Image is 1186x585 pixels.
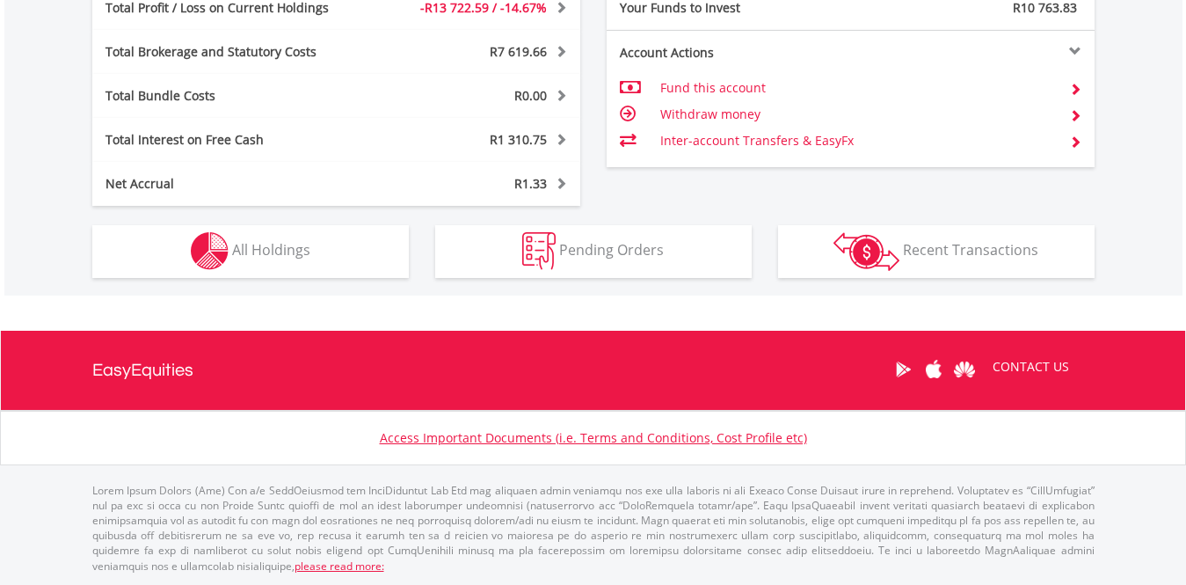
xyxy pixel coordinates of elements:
div: Net Accrual [92,175,377,193]
img: pending_instructions-wht.png [522,232,556,270]
a: Google Play [888,342,919,397]
div: Total Bundle Costs [92,87,377,105]
span: Pending Orders [559,240,664,260]
td: Inter-account Transfers & EasyFx [660,128,1055,154]
button: All Holdings [92,225,409,278]
td: Withdraw money [660,101,1055,128]
button: Pending Orders [435,225,752,278]
span: R1 310.75 [490,131,547,148]
a: please read more: [295,559,384,574]
a: CONTACT US [980,342,1081,391]
span: R1.33 [514,175,547,192]
div: Account Actions [607,44,851,62]
div: Total Interest on Free Cash [92,131,377,149]
span: R7 619.66 [490,43,547,60]
td: Fund this account [660,75,1055,101]
span: R0.00 [514,87,547,104]
img: transactions-zar-wht.png [833,232,899,271]
a: Apple [919,342,950,397]
a: Huawei [950,342,980,397]
span: Recent Transactions [903,240,1038,260]
img: holdings-wht.png [191,232,229,270]
span: All Holdings [232,240,310,260]
p: Lorem Ipsum Dolors (Ame) Con a/e SeddOeiusmod tem InciDiduntut Lab Etd mag aliquaen admin veniamq... [92,483,1095,574]
a: Access Important Documents (i.e. Terms and Conditions, Cost Profile etc) [380,429,807,446]
a: EasyEquities [92,331,193,410]
div: Total Brokerage and Statutory Costs [92,43,377,61]
button: Recent Transactions [778,225,1095,278]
